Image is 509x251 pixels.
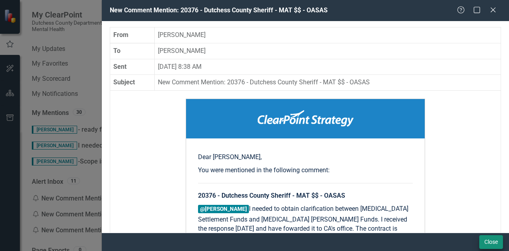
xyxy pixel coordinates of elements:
[110,75,155,91] th: Subject
[198,204,413,243] p: I needed to obtain clarification between [MEDICAL_DATA] Settlement Funds and [MEDICAL_DATA] [PERS...
[110,27,155,43] th: From
[110,6,328,14] span: New Comment Mention: 20376 - Dutchess County Sheriff - MAT $$ - OASAS
[198,153,413,162] p: Dear [PERSON_NAME],
[198,192,345,199] strong: 20376 - Dutchess County Sheriff - MAT $$ - OASAS
[110,59,155,75] th: Sent
[155,43,501,59] td: [PERSON_NAME]
[155,27,501,43] td: [PERSON_NAME]
[110,43,155,59] th: To
[198,166,413,175] p: You were mentioned in the following comment:
[479,235,503,249] button: Close
[155,75,501,91] td: New Comment Mention: 20376 - Dutchess County Sheriff - MAT $$ - OASAS
[258,110,354,126] img: ClearPoint Strategy
[155,59,501,75] td: [DATE] 8:38 AM
[198,205,249,213] label: @[PERSON_NAME]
